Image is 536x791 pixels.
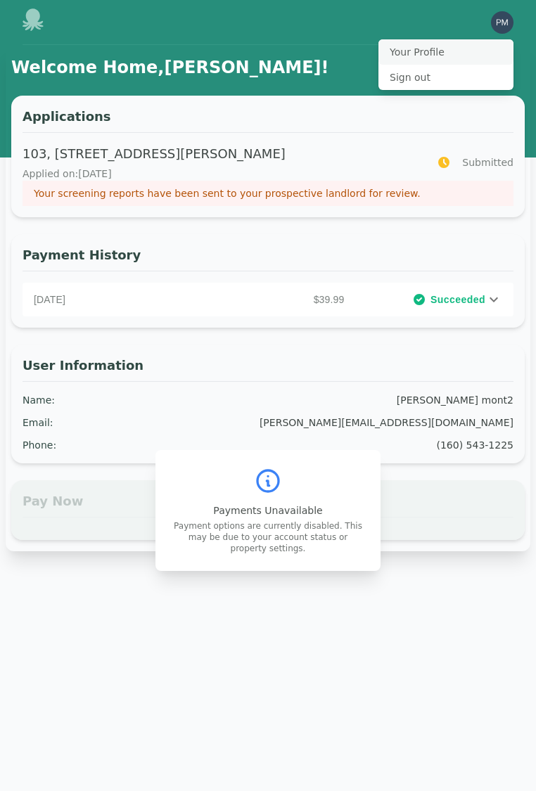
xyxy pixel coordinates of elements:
h1: Welcome Home, [PERSON_NAME] ! [11,56,525,79]
div: (160) 543-1225 [437,438,514,452]
div: Email : [23,416,53,430]
div: [DATE]$39.99Succeeded [23,283,513,316]
h3: User Information [23,356,513,382]
p: [DATE] [34,292,192,307]
p: Your screening reports have been sent to your prospective landlord for review. [34,186,502,200]
p: Payment options are currently disabled. This may be due to your account status or property settings. [172,520,364,554]
div: [PERSON_NAME][EMAIL_ADDRESS][DOMAIN_NAME] [260,416,513,430]
p: $39.99 [192,292,350,307]
h3: Applications [23,107,513,133]
p: 103, [STREET_ADDRESS][PERSON_NAME] [23,144,420,164]
div: Phone : [23,438,56,452]
p: Payments Unavailable [172,503,364,517]
p: Applied on: [DATE] [23,167,420,181]
span: Succeeded [430,292,485,307]
button: Your Profile [378,39,513,65]
div: [PERSON_NAME] mont2 [397,393,513,407]
div: Name : [23,393,55,407]
span: Submitted [462,155,513,169]
button: Sign out [378,65,513,90]
h3: Payment History [23,245,513,271]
